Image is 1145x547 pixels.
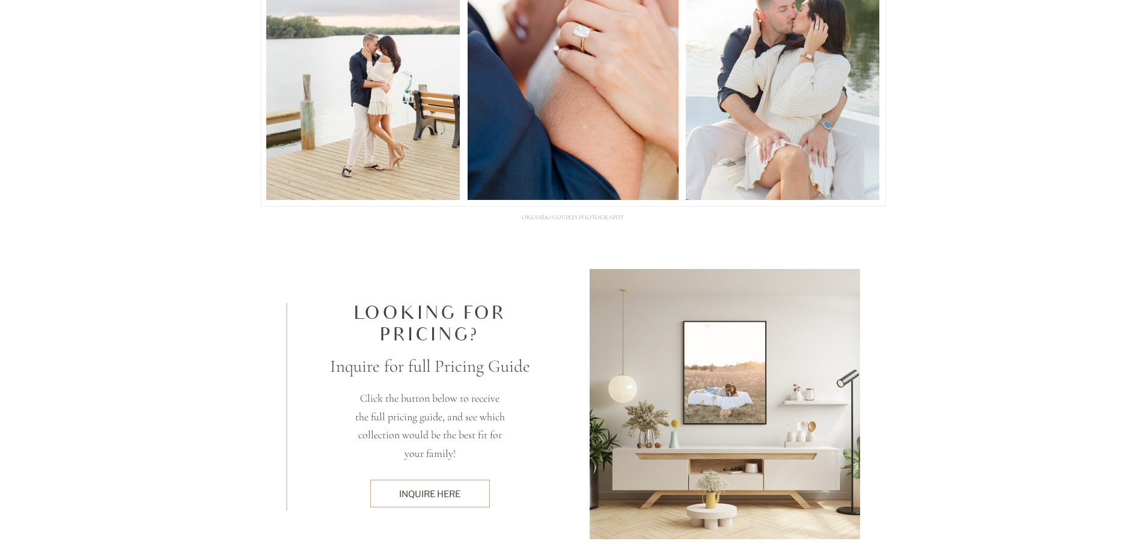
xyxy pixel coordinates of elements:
[353,389,507,465] p: Click the button below to receive the full pricing guide, and see which collection would be the b...
[510,213,636,225] h2: Orlando Couples Photography
[352,303,508,349] h2: looking for pricing?
[329,353,531,379] h3: Inquire for full Pricing Guide
[376,488,483,500] a: inquire here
